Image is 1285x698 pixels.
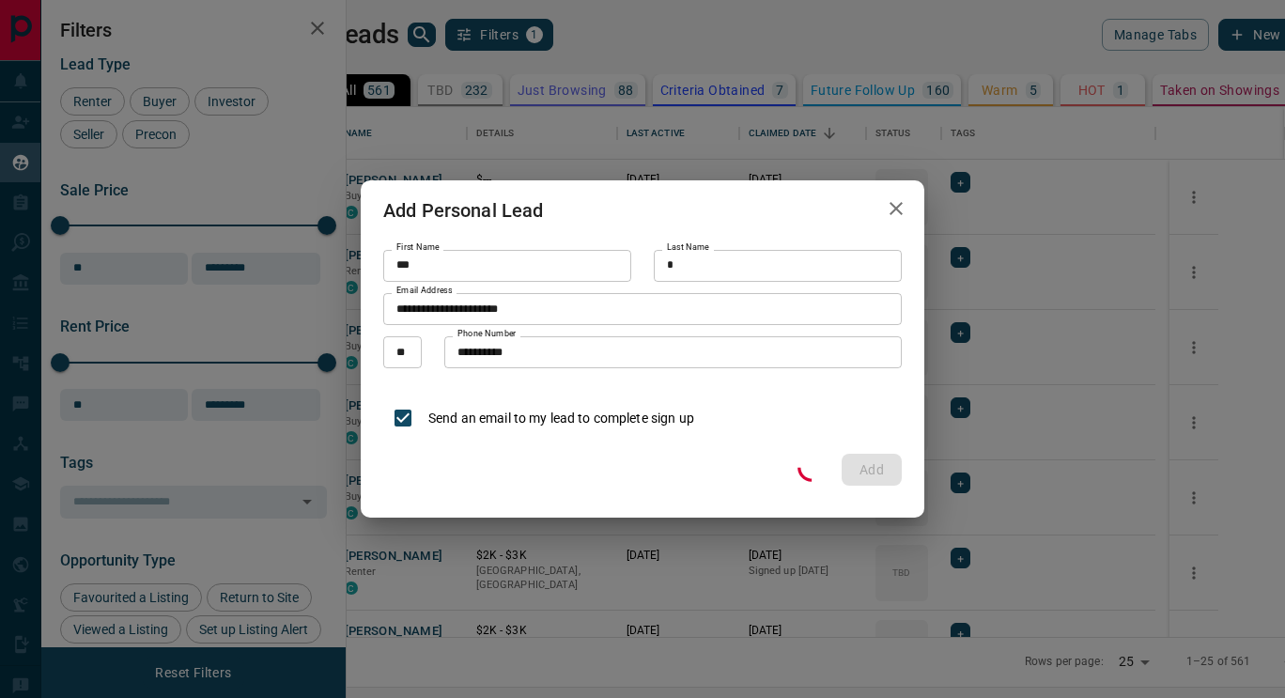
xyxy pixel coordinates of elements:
label: Last Name [667,241,709,254]
label: Phone Number [457,328,517,340]
label: Email Address [396,285,453,297]
div: Loading [793,449,830,489]
p: Send an email to my lead to complete sign up [428,409,694,428]
h2: Add Personal Lead [361,180,566,240]
label: First Name [396,241,440,254]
